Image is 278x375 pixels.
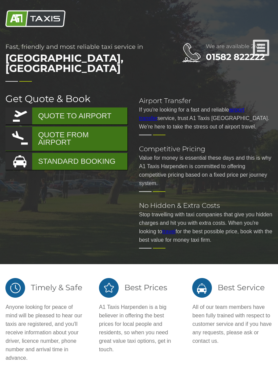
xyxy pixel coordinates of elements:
p: If you're looking for a fast and reliable service, trust A1 Taxis [GEOGRAPHIC_DATA]. We're here t... [139,105,273,131]
h2: We are available 24/7 [206,44,273,49]
a: Nav [253,40,270,57]
h2: No Hidden & Extra Costs [139,202,273,209]
p: Value for money is essential these days and this is why A1 Taxis Harpenden is committed to offeri... [139,154,273,187]
a: QUOTE FROM AIRPORT [5,126,127,151]
h2: Get Quote & Book [5,94,128,103]
img: A1 Taxis [5,10,65,27]
a: airport transfer [139,107,244,121]
h2: Competitive Pricing [139,145,273,152]
p: A1 Taxis Harpenden is a big believer in offering the best prices for local people and residents, ... [99,303,179,354]
h2: Timely & Safe [5,278,85,298]
p: Anyone looking for peace of mind will be pleased to hear our taxis are registered, and you'll rec... [5,303,85,362]
p: Stop travelling with taxi companies that give you hidden charges and hit you with extra costs. Wh... [139,210,273,244]
p: All of our team members have been fully trained with respect to customer service and if you have ... [192,303,272,345]
a: travel [162,229,176,234]
h2: Best Service [192,278,272,298]
h2: Airport Transfer [139,97,273,104]
a: 01582 822222 [206,52,265,62]
h1: Fast, friendly and most reliable taxi service in [5,44,165,77]
a: QUOTE TO AIRPORT [5,107,127,124]
h2: Best Prices [99,278,179,298]
a: STANDARD BOOKING [5,153,127,170]
span: [GEOGRAPHIC_DATA], [GEOGRAPHIC_DATA] [5,50,165,77]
